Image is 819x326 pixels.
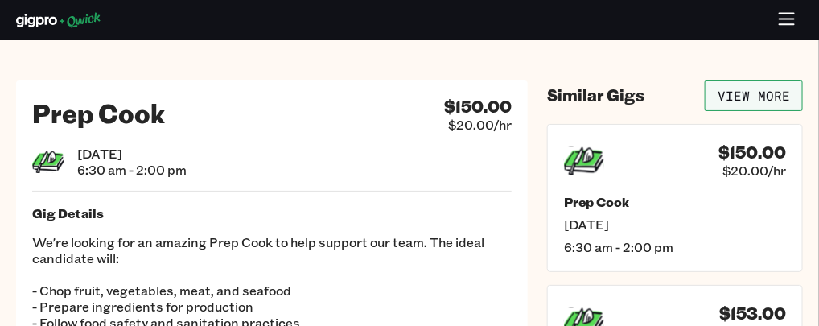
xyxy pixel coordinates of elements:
[77,146,187,162] span: [DATE]
[564,217,786,233] span: [DATE]
[547,85,644,105] h4: Similar Gigs
[705,80,803,111] a: View More
[32,97,165,129] h2: Prep Cook
[564,194,786,210] h5: Prep Cook
[718,142,786,163] h4: $150.00
[448,117,512,133] span: $20.00/hr
[77,162,187,178] span: 6:30 am - 2:00 pm
[722,163,786,179] span: $20.00/hr
[444,97,512,117] h4: $150.00
[547,124,803,272] a: $150.00$20.00/hrPrep Cook[DATE]6:30 am - 2:00 pm
[719,303,786,324] h4: $153.00
[32,205,512,221] h5: Gig Details
[564,239,786,255] span: 6:30 am - 2:00 pm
